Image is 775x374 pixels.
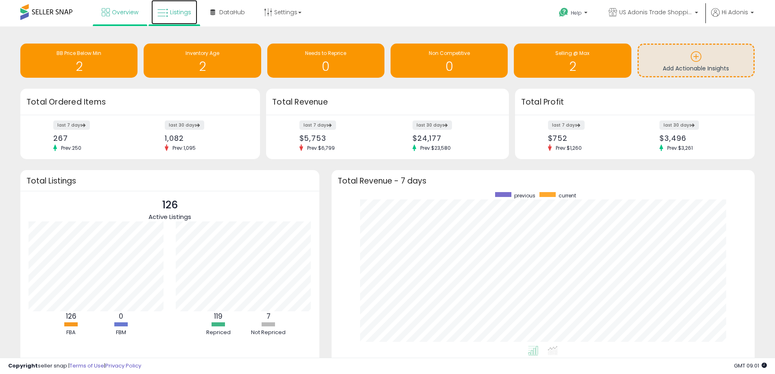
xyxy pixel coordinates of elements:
a: Selling @ Max 2 [514,44,631,78]
b: 119 [214,311,223,321]
span: 2025-09-17 09:01 GMT [734,362,767,370]
div: $5,753 [299,134,382,142]
span: Help [571,9,582,16]
span: Non Competitive [429,50,470,57]
label: last 7 days [548,120,585,130]
a: Needs to Reprice 0 [267,44,384,78]
a: BB Price Below Min 2 [20,44,138,78]
h3: Total Ordered Items [26,96,254,108]
span: Selling @ Max [555,50,589,57]
h3: Total Revenue [272,96,503,108]
b: 0 [119,311,123,321]
span: Hi Adonis [722,8,748,16]
h1: 0 [271,60,380,73]
label: last 30 days [659,120,699,130]
h3: Total Profit [521,96,749,108]
h1: 0 [395,60,504,73]
span: Prev: 1,095 [168,144,200,151]
span: Prev: 250 [57,144,85,151]
span: previous [514,192,535,199]
div: $752 [548,134,629,142]
a: Privacy Policy [105,362,141,370]
h1: 2 [24,60,133,73]
a: Help [552,1,596,26]
span: DataHub [219,8,245,16]
span: BB Price Below Min [57,50,101,57]
span: Inventory Age [186,50,219,57]
label: last 30 days [413,120,452,130]
h1: 2 [518,60,627,73]
a: Non Competitive 0 [391,44,508,78]
h3: Total Revenue - 7 days [338,178,749,184]
label: last 7 days [299,120,336,130]
h3: Total Listings [26,178,313,184]
div: Repriced [194,329,243,337]
span: Prev: $23,580 [416,144,455,151]
div: $24,177 [413,134,495,142]
span: Prev: $3,261 [663,144,697,151]
a: Hi Adonis [711,8,754,26]
span: Needs to Reprice [305,50,346,57]
h1: 2 [148,60,257,73]
b: 7 [266,311,271,321]
div: FBM [97,329,146,337]
a: Terms of Use [70,362,104,370]
strong: Copyright [8,362,38,370]
div: 267 [53,134,134,142]
span: Listings [170,8,191,16]
a: Inventory Age 2 [144,44,261,78]
a: Add Actionable Insights [639,45,753,76]
span: Add Actionable Insights [663,64,729,72]
div: Not Repriced [244,329,293,337]
p: 126 [148,197,191,213]
span: US Adonis Trade Shopping [619,8,692,16]
b: 126 [66,311,76,321]
span: Prev: $6,799 [303,144,339,151]
span: current [559,192,576,199]
div: seller snap | | [8,362,141,370]
label: last 30 days [165,120,204,130]
div: $3,496 [659,134,740,142]
span: Prev: $1,260 [552,144,586,151]
span: Active Listings [148,212,191,221]
div: 1,082 [165,134,246,142]
span: Overview [112,8,138,16]
i: Get Help [559,7,569,17]
label: last 7 days [53,120,90,130]
div: FBA [47,329,96,337]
